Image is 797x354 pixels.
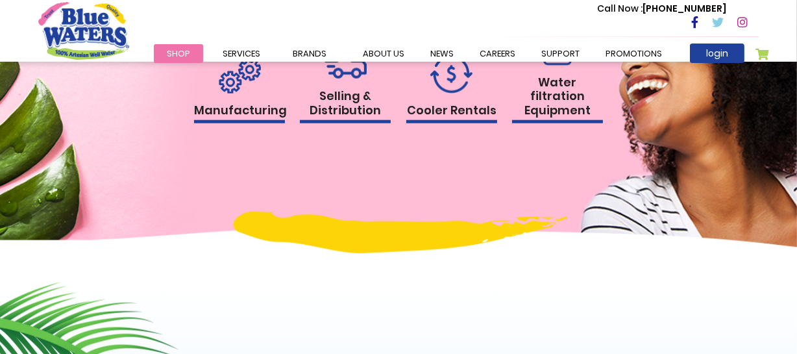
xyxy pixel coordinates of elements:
[300,49,391,123] a: Selling & Distribution
[430,55,472,94] img: rental
[528,44,593,63] a: support
[597,2,643,15] span: Call Now :
[300,89,391,123] h1: Selling & Distribution
[512,23,603,124] a: Water filtration Equipment
[467,44,528,63] a: careers
[325,49,367,79] img: rental
[293,47,326,60] span: Brands
[223,47,260,60] span: Services
[690,44,744,63] a: login
[406,103,497,124] h1: Cooler Rentals
[219,58,261,94] img: rental
[194,103,285,124] h1: Manufacturing
[38,2,129,59] a: store logo
[597,2,726,16] p: [PHONE_NUMBER]
[512,75,603,124] h1: Water filtration Equipment
[593,44,675,63] a: Promotions
[167,47,190,60] span: Shop
[350,44,417,63] a: about us
[406,55,497,124] a: Cooler Rentals
[417,44,467,63] a: News
[194,58,285,124] a: Manufacturing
